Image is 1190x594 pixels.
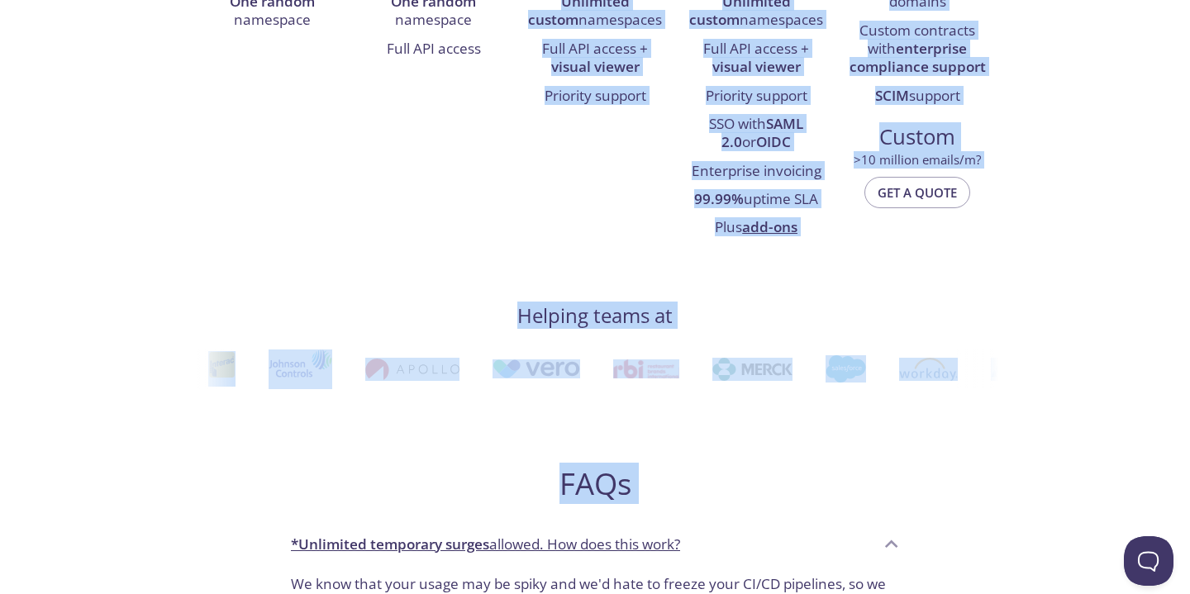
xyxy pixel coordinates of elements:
[613,359,680,378] img: rbi
[278,465,912,502] h2: FAQs
[875,86,909,105] strong: SCIM
[712,358,793,381] img: merck
[850,83,986,111] li: support
[712,57,801,76] strong: visual viewer
[526,36,663,83] li: Full API access +
[756,132,791,151] strong: OIDC
[688,186,825,214] li: uptime SLA
[688,111,825,158] li: SSO with or
[269,349,332,389] img: johnsoncontrols
[551,57,640,76] strong: visual viewer
[365,358,459,381] img: apollo
[688,158,825,186] li: Enterprise invoicing
[850,39,986,76] strong: enterprise compliance support
[742,217,797,236] a: add-ons
[878,182,957,203] span: Get a quote
[688,215,825,243] li: Plus
[850,123,985,151] span: Custom
[278,522,912,567] div: *Unlimited temporary surgesallowed. How does this work?
[854,151,981,168] span: > 10 million emails/m?
[291,535,489,554] strong: *Unlimited temporary surges
[688,36,825,83] li: Full API access +
[864,177,970,208] button: Get a quote
[826,355,865,383] img: salesforce
[850,17,986,83] li: Custom contracts with
[365,36,502,64] li: Full API access
[526,83,663,111] li: Priority support
[291,534,680,555] p: allowed. How does this work?
[694,189,744,208] strong: 99.99%
[517,302,673,329] h4: Helping teams at
[688,83,825,111] li: Priority support
[899,358,958,381] img: workday
[721,114,803,151] strong: SAML 2.0
[493,359,580,378] img: vero
[1124,536,1173,586] iframe: Help Scout Beacon - Open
